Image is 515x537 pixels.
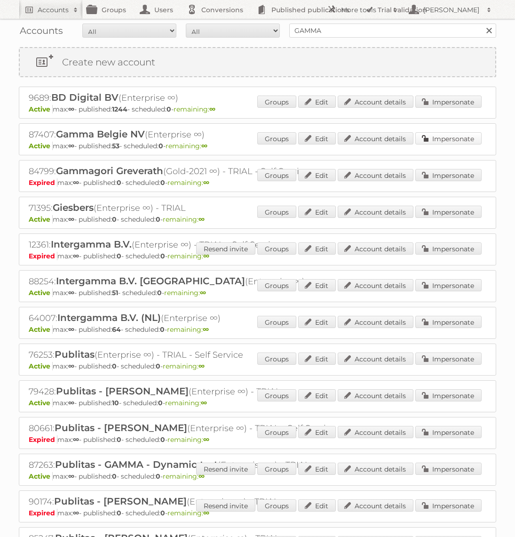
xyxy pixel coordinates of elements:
p: max: - published: - scheduled: - [29,289,486,297]
strong: 0 [160,325,165,334]
strong: 0 [156,362,160,370]
strong: 1244 [112,105,127,113]
h2: 90174: (Enterprise ∞) - TRIAL [29,496,358,508]
p: max: - published: - scheduled: - [29,472,486,481]
a: Account details [338,279,413,291]
a: Impersonate [415,426,482,438]
a: Edit [298,132,336,144]
strong: ∞ [203,325,209,334]
strong: ∞ [68,325,74,334]
span: remaining: [165,399,207,407]
strong: ∞ [68,399,74,407]
strong: ∞ [68,362,74,370]
a: Account details [338,242,413,255]
a: Impersonate [415,169,482,181]
p: max: - published: - scheduled: - [29,252,486,260]
span: Publitas - [PERSON_NAME] [54,496,187,507]
strong: ∞ [198,362,205,370]
a: Create new account [20,48,495,76]
a: Resend invite [196,463,255,475]
span: Intergamma B.V. [GEOGRAPHIC_DATA] [56,275,245,287]
a: Groups [257,169,296,181]
h2: More tools [341,5,388,15]
p: max: - published: - scheduled: - [29,142,486,150]
a: Groups [257,132,296,144]
a: Account details [338,132,413,144]
a: Groups [257,206,296,218]
p: max: - published: - scheduled: - [29,509,486,517]
strong: 0 [158,142,163,150]
span: Expired [29,252,57,260]
strong: 0 [157,289,162,297]
p: max: - published: - scheduled: - [29,362,486,370]
strong: 10 [112,399,119,407]
strong: 0 [117,178,121,187]
strong: ∞ [198,215,205,224]
a: Resend invite [196,242,255,255]
h2: 9689: (Enterprise ∞) [29,92,358,104]
strong: 0 [166,105,171,113]
a: Edit [298,463,336,475]
span: Active [29,325,53,334]
p: max: - published: - scheduled: - [29,325,486,334]
span: Giesbers [53,202,94,213]
a: Account details [338,463,413,475]
strong: ∞ [203,178,209,187]
a: Edit [298,316,336,328]
span: remaining: [167,178,209,187]
strong: ∞ [68,105,74,113]
h2: Accounts [38,5,69,15]
strong: 51 [112,289,118,297]
a: Account details [338,169,413,181]
a: Impersonate [415,353,482,365]
a: Impersonate [415,316,482,328]
a: Resend invite [196,499,255,512]
span: Intergamma B.V. [51,239,132,250]
h2: 64007: (Enterprise ∞) [29,312,358,324]
strong: 0 [160,252,165,260]
a: Impersonate [415,132,482,144]
span: Expired [29,509,57,517]
strong: 0 [112,362,117,370]
a: Edit [298,206,336,218]
p: max: - published: - scheduled: - [29,178,486,187]
h2: [PERSON_NAME] [421,5,482,15]
span: remaining: [174,105,215,113]
a: Account details [338,353,413,365]
strong: ∞ [200,289,206,297]
strong: 0 [156,472,160,481]
span: remaining: [167,252,209,260]
a: Impersonate [415,206,482,218]
p: max: - published: - scheduled: - [29,435,486,444]
h2: 87407: (Enterprise ∞) [29,128,358,141]
a: Account details [338,96,413,108]
span: Publitas - GAMMA - Dynamic test [55,459,218,470]
span: Active [29,289,53,297]
strong: ∞ [73,509,79,517]
span: remaining: [163,215,205,224]
span: remaining: [163,362,205,370]
span: remaining: [167,435,209,444]
strong: ∞ [68,289,74,297]
a: Groups [257,316,296,328]
span: Gamma Belgie NV [56,128,145,140]
strong: 64 [112,325,121,334]
span: Publitas - [PERSON_NAME] [56,385,189,397]
strong: 0 [112,472,117,481]
span: Intergamma B.V. (NL) [57,312,161,323]
strong: 0 [117,509,121,517]
a: Account details [338,206,413,218]
a: Edit [298,426,336,438]
span: remaining: [164,289,206,297]
strong: ∞ [201,399,207,407]
a: Groups [257,279,296,291]
a: Groups [257,499,296,512]
span: Active [29,215,53,224]
strong: ∞ [73,252,79,260]
span: Active [29,472,53,481]
h2: 87263: (Enterprise ∞) - TRIAL [29,459,358,471]
span: remaining: [167,509,209,517]
p: max: - published: - scheduled: - [29,399,486,407]
a: Groups [257,96,296,108]
strong: ∞ [73,435,79,444]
